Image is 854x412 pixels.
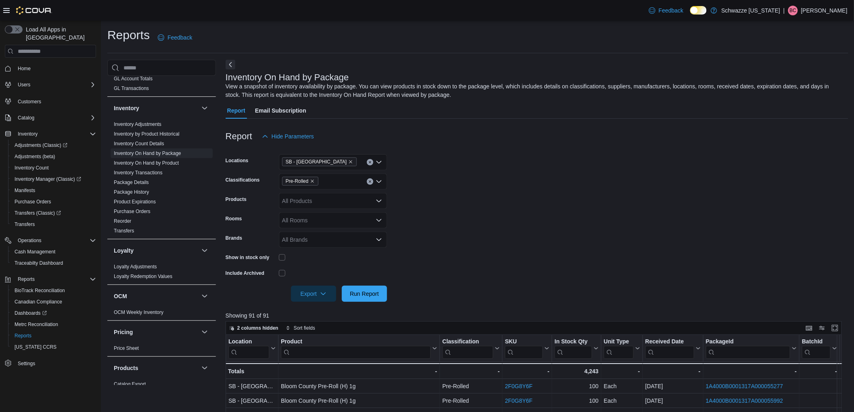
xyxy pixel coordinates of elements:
button: Loyalty [114,247,198,255]
span: Users [18,82,30,88]
span: Inventory [15,129,96,139]
div: Classification [442,338,493,359]
a: BioTrack Reconciliation [11,286,68,295]
div: Pricing [107,343,216,356]
button: Products [200,363,209,373]
span: Product Expirations [114,199,156,205]
button: Next [226,60,235,69]
span: Pre-Rolled [286,177,309,185]
span: SB - Glendale [282,157,357,166]
p: | [783,6,785,15]
span: Cash Management [15,249,55,255]
a: OCM Weekly Inventory [114,310,163,315]
span: BioTrack Reconciliation [11,286,96,295]
button: Reports [2,274,99,285]
span: BioTrack Reconciliation [15,287,65,294]
span: Inventory Count [15,165,49,171]
a: Feedback [646,2,687,19]
span: Hide Parameters [272,132,314,140]
a: Metrc Reconciliation [11,320,61,329]
span: Reports [15,333,31,339]
span: Manifests [15,187,35,194]
div: Classification [442,338,493,346]
div: Totals [228,366,276,376]
div: Location [228,338,269,346]
a: Adjustments (Classic) [11,140,71,150]
a: Price Sheet [114,345,139,351]
button: Inventory Count [8,162,99,174]
button: Inventory [15,129,41,139]
button: 2 columns hidden [226,323,282,333]
span: Transfers [15,221,35,228]
a: Feedback [155,29,195,46]
span: Metrc Reconciliation [15,321,58,328]
a: Package Details [114,180,149,185]
button: Catalog [2,112,99,123]
a: GL Account Totals [114,76,153,82]
label: Include Archived [226,270,264,276]
div: In Stock Qty [555,338,592,359]
a: Canadian Compliance [11,297,65,307]
span: Inventory Count [11,163,96,173]
a: Transfers [11,220,38,229]
span: Purchase Orders [15,199,51,205]
div: Unit Type [604,338,634,359]
div: SB - [GEOGRAPHIC_DATA] [228,396,276,406]
span: Inventory Manager (Classic) [11,174,96,184]
span: Inventory Manager (Classic) [15,176,81,182]
span: Loyalty Redemption Values [114,273,172,280]
span: GL Account Totals [114,75,153,82]
a: Dashboards [8,307,99,319]
div: Finance [107,74,216,96]
button: Open list of options [376,198,382,204]
div: 100 [555,381,599,391]
button: Inventory [114,104,198,112]
button: Classification [442,338,500,359]
span: Inventory Adjustments [114,121,161,128]
img: Cova [16,6,52,15]
a: Catalog Export [114,381,146,387]
a: Settings [15,359,38,368]
span: Feedback [167,33,192,42]
button: Open list of options [376,236,382,243]
span: Inventory by Product Historical [114,131,180,137]
span: Transfers (Classic) [11,208,96,218]
span: Price Sheet [114,345,139,351]
span: Adjustments (Classic) [11,140,96,150]
a: Customers [15,97,44,107]
button: Enter fullscreen [830,323,840,333]
button: Home [2,63,99,74]
a: Adjustments (beta) [11,152,59,161]
div: Brennan Croy [788,6,798,15]
span: Inventory Count Details [114,140,164,147]
h1: Reports [107,27,150,43]
button: Open list of options [376,159,382,165]
div: Product [281,338,431,359]
h3: OCM [114,292,127,300]
h3: Inventory [114,104,139,112]
div: 4,243 [555,366,599,376]
a: Transfers [114,228,134,234]
a: Inventory On Hand by Product [114,160,179,166]
div: SKU [505,338,543,346]
div: OCM [107,307,216,320]
a: 1A4000B0001317A000055992 [706,397,783,404]
span: Sort fields [294,325,315,331]
div: View a snapshot of inventory availability by package. You can view products in stock down to the ... [226,82,844,99]
a: Reports [11,331,35,341]
button: Remove Pre-Rolled from selection in this group [310,179,315,184]
div: Loyalty [107,262,216,284]
a: 1A4000B0001317A000055277 [706,383,783,389]
label: Classifications [226,177,260,183]
a: Reorder [114,218,131,224]
span: Dashboards [15,310,47,316]
button: Inventory [2,128,99,140]
a: Inventory Count Details [114,141,164,146]
span: Operations [18,237,42,244]
a: [US_STATE] CCRS [11,342,60,352]
button: Open list of options [376,178,382,185]
button: Remove SB - Glendale from selection in this group [348,159,353,164]
span: Operations [15,236,96,245]
span: Cash Management [11,247,96,257]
